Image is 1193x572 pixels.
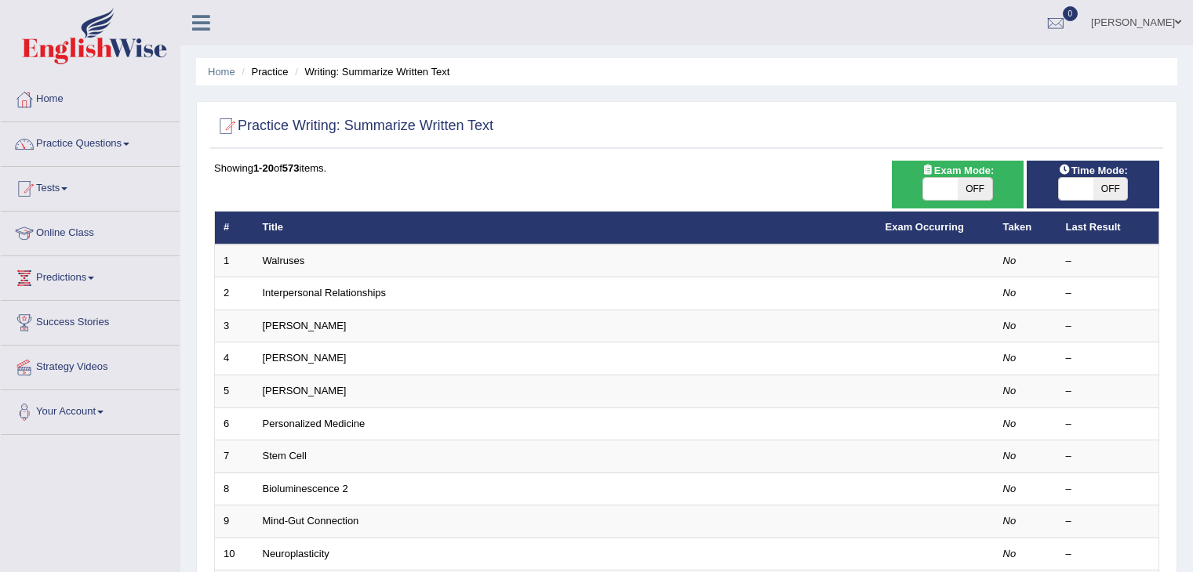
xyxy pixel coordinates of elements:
a: Success Stories [1,301,180,340]
div: – [1066,286,1151,301]
td: 4 [215,342,254,375]
td: 1 [215,244,254,277]
a: Interpersonal Relationships [263,287,387,299]
em: No [1003,255,1017,266]
td: 3 [215,310,254,342]
span: OFF [958,178,992,200]
div: – [1066,254,1151,269]
th: Taken [995,212,1057,244]
em: No [1003,385,1017,396]
span: Time Mode: [1053,162,1134,179]
div: – [1066,514,1151,529]
a: Practice Questions [1,122,180,161]
span: Exam Mode: [915,162,1000,179]
div: – [1066,319,1151,334]
a: Walruses [263,255,305,266]
em: No [1003,352,1017,364]
a: Online Class [1,212,180,251]
div: Showing of items. [214,161,1159,176]
a: Your Account [1,390,180,429]
a: Home [208,66,235,78]
a: Home [1,78,180,117]
li: Practice [238,64,288,79]
td: 8 [215,472,254,505]
h2: Practice Writing: Summarize Written Text [214,114,493,138]
em: No [1003,483,1017,494]
em: No [1003,418,1017,429]
a: Exam Occurring [886,221,964,233]
a: Personalized Medicine [263,418,366,429]
em: No [1003,515,1017,527]
a: Strategy Videos [1,346,180,385]
em: No [1003,287,1017,299]
div: – [1066,449,1151,464]
a: [PERSON_NAME] [263,352,347,364]
td: 10 [215,538,254,570]
th: Title [254,212,877,244]
a: Bioluminescence 2 [263,483,348,494]
div: – [1066,351,1151,366]
div: – [1066,417,1151,432]
a: [PERSON_NAME] [263,385,347,396]
a: Predictions [1,256,180,295]
a: Neuroplasticity [263,548,329,559]
a: Tests [1,167,180,206]
td: 2 [215,277,254,310]
b: 1-20 [253,162,274,174]
div: Show exams occurring in exams [892,161,1024,208]
em: No [1003,320,1017,331]
div: – [1066,482,1151,497]
th: Last Result [1057,212,1159,244]
span: 0 [1063,6,1078,21]
td: 7 [215,440,254,473]
span: OFF [1093,178,1128,200]
td: 6 [215,407,254,440]
a: Mind-Gut Connection [263,515,359,527]
li: Writing: Summarize Written Text [291,64,449,79]
td: 5 [215,375,254,408]
em: No [1003,548,1017,559]
a: Stem Cell [263,450,307,462]
em: No [1003,450,1017,462]
div: – [1066,384,1151,399]
b: 573 [282,162,300,174]
a: [PERSON_NAME] [263,320,347,331]
td: 9 [215,505,254,538]
th: # [215,212,254,244]
div: – [1066,547,1151,562]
